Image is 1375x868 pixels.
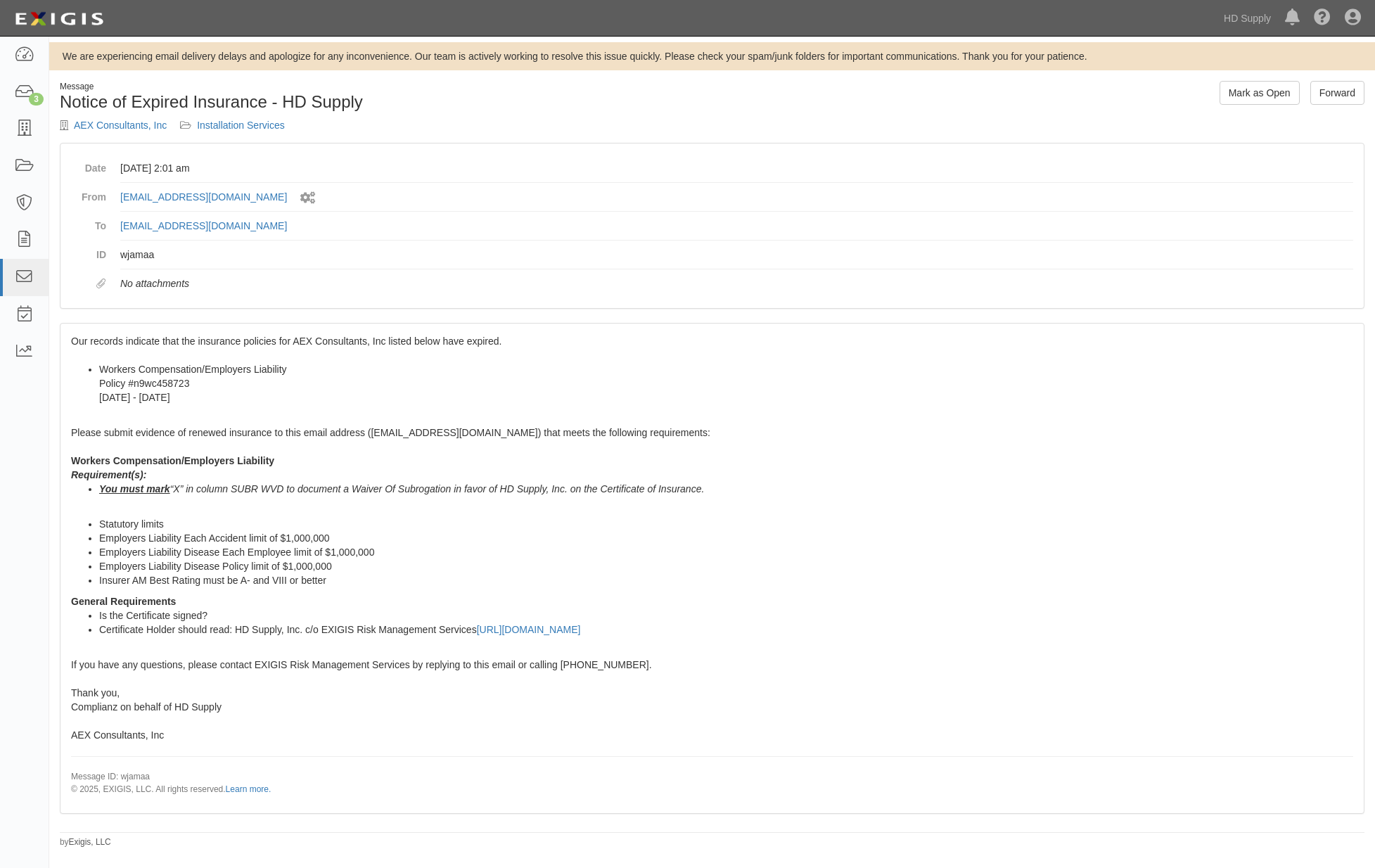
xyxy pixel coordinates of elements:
img: logo-5460c22ac91f19d4615b14bd174203de0afe785f0fc80cf4dbbc73dc1793850b.png [11,6,108,32]
dt: Date [71,154,106,175]
li: Workers Compensation/Employers Liability Policy #n9wc458723 [DATE] - [DATE] [99,362,1353,404]
a: Learn more. [226,784,271,794]
a: Forward [1310,81,1364,105]
small: by [60,836,111,848]
a: [EMAIL_ADDRESS][DOMAIN_NAME] [120,220,287,231]
b: Requirement(s): [71,469,146,480]
a: Installation Services [197,120,285,131]
li: “X” in column SUBR WVD to document a Waiver Of Subrogation in favor of HD Supply, Inc. on the Cer... [99,482,1353,510]
strong: General Requirements [71,596,176,607]
li: Certificate Holder should read: HD Supply, Inc. c/o EXIGIS Risk Management Services [99,623,1353,637]
i: Sent by system workflow [300,192,315,204]
a: Exigis, LLC [69,837,111,847]
b: You must mark [99,483,170,494]
li: Statutory limits [99,517,1353,531]
dt: From [71,183,106,204]
li: Employers Liability Disease Policy limit of $1,000,000 [99,559,1353,573]
h1: Notice of Expired Insurance - HD Supply [60,93,702,111]
a: [EMAIL_ADDRESS][DOMAIN_NAME] [120,191,287,203]
li: Employers Liability Each Accident limit of $1,000,000 [99,531,1353,545]
i: Attachments [96,279,106,289]
em: No attachments [120,278,189,289]
span: Our records indicate that the insurance policies for AEX Consultants, Inc listed below have expir... [71,336,1353,795]
dt: To [71,212,106,233]
a: Mark as Open [1220,81,1300,105]
a: [URL][DOMAIN_NAME] [477,624,581,635]
div: Message [60,81,702,93]
dd: wjamaa [120,241,1353,269]
p: Message ID: wjamaa © 2025, EXIGIS, LLC. All rights reserved. [71,771,1353,795]
a: HD Supply [1217,4,1278,32]
dt: ID [71,241,106,262]
div: We are experiencing email delivery delays and apologize for any inconvenience. Our team is active... [49,49,1375,63]
div: 3 [29,93,44,106]
dd: [DATE] 2:01 am [120,154,1353,183]
li: Is the Certificate signed? [99,608,1353,623]
strong: Workers Compensation/Employers Liability [71,455,274,466]
a: AEX Consultants, Inc [74,120,167,131]
li: Insurer AM Best Rating must be A- and VIII or better [99,573,1353,587]
i: Help Center - Complianz [1314,10,1331,27]
li: Employers Liability Disease Each Employee limit of $1,000,000 [99,545,1353,559]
